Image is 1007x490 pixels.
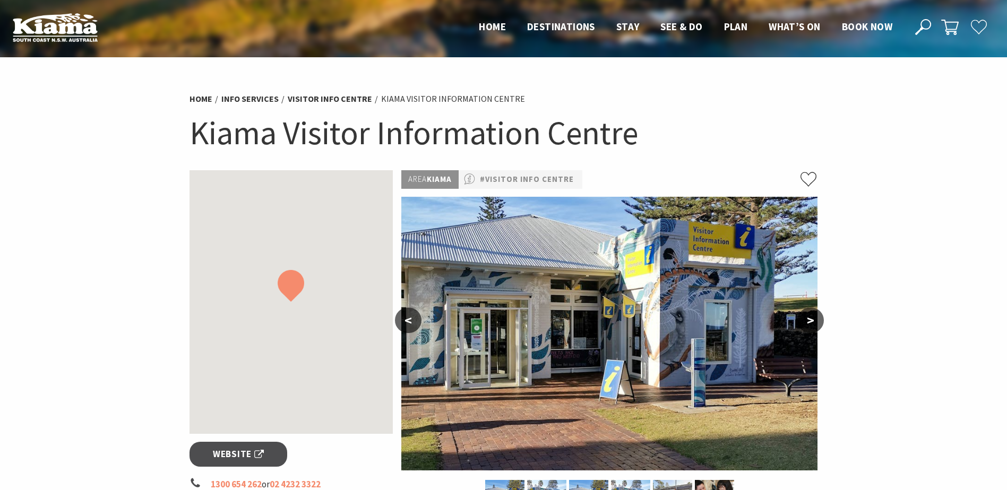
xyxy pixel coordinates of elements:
[401,197,817,470] img: Kiama Visitor Information Centre
[479,20,506,33] span: Home
[190,111,818,154] h1: Kiama Visitor Information Centre
[468,19,903,36] nav: Main Menu
[769,20,821,33] span: What’s On
[616,20,640,33] span: Stay
[408,174,427,184] span: Area
[190,93,212,104] a: Home
[527,20,595,33] span: Destinations
[288,93,372,104] a: Visitor Info Centre
[480,173,574,186] a: #Visitor Info Centre
[401,170,459,189] p: Kiama
[381,92,525,106] li: Kiama Visitor Information Centre
[660,20,702,33] span: See & Do
[13,13,98,42] img: Kiama Logo
[797,308,824,333] button: >
[221,93,279,104] a: Info Services
[213,447,264,461] span: Website
[190,442,288,467] a: Website
[724,20,748,33] span: Plan
[842,20,892,33] span: Book now
[395,308,421,333] button: <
